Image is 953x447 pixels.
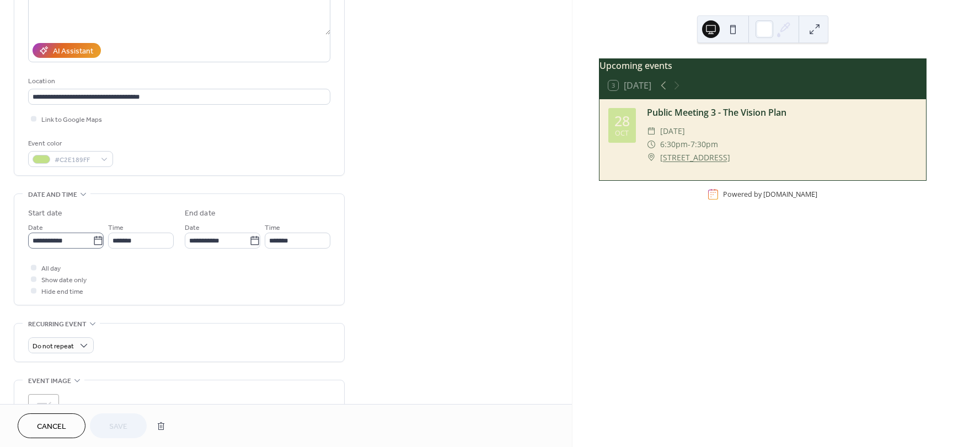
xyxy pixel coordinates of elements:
[28,394,59,425] div: ;
[28,319,87,330] span: Recurring event
[55,154,95,166] span: #C2E189FF
[41,274,87,286] span: Show date only
[265,222,280,234] span: Time
[647,151,656,164] div: ​
[28,189,77,201] span: Date and time
[33,340,74,353] span: Do not repeat
[28,208,62,219] div: Start date
[41,286,83,298] span: Hide end time
[660,125,685,138] span: [DATE]
[647,106,917,119] div: Public Meeting 3 - The Vision Plan
[41,263,61,274] span: All day
[599,59,926,72] div: Upcoming events
[185,222,200,234] span: Date
[37,421,66,433] span: Cancel
[28,76,328,87] div: Location
[688,138,690,151] span: -
[647,125,656,138] div: ​
[53,46,93,57] div: AI Assistant
[41,114,102,126] span: Link to Google Maps
[33,43,101,58] button: AI Assistant
[18,413,85,438] button: Cancel
[723,190,817,199] div: Powered by
[615,130,629,137] div: Oct
[614,114,630,128] div: 28
[28,375,71,387] span: Event image
[660,138,688,151] span: 6:30pm
[108,222,124,234] span: Time
[185,208,216,219] div: End date
[28,222,43,234] span: Date
[647,138,656,151] div: ​
[28,138,111,149] div: Event color
[763,190,817,199] a: [DOMAIN_NAME]
[690,138,718,151] span: 7:30pm
[660,151,730,164] a: [STREET_ADDRESS]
